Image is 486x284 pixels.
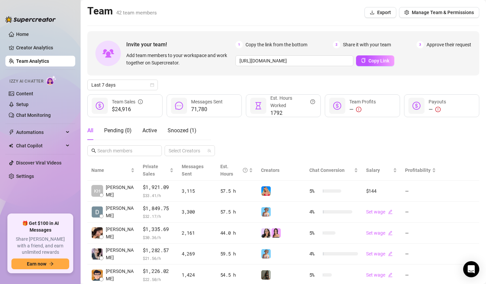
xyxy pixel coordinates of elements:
[349,99,376,104] span: Team Profits
[87,5,157,17] h2: Team
[220,208,253,216] div: 57.5 h
[401,202,440,223] td: —
[405,168,431,173] span: Profitability
[27,261,46,267] span: Earn now
[388,273,393,277] span: edit
[429,99,446,104] span: Payouts
[235,41,243,48] span: 1
[126,52,233,66] span: Add team members to your workspace and work together on Supercreator.
[116,10,157,16] span: 42 team members
[257,160,305,181] th: Creators
[11,220,69,233] span: 🎁 Get $100 in AI Messages
[16,140,64,151] span: Chat Copilot
[261,228,271,238] img: Sami
[333,102,341,110] span: dollar-circle
[309,271,320,279] span: 5 %
[243,163,248,178] span: question-circle
[46,76,56,85] img: AI Chatter
[361,58,366,63] span: copy
[333,41,340,48] span: 2
[261,186,271,196] img: Ashley
[246,41,307,48] span: Copy the link from the bottom
[182,187,212,195] div: 3,115
[87,160,139,181] th: Name
[11,258,69,269] button: Earn nowarrow-right
[401,244,440,265] td: —
[150,83,154,87] span: calendar
[106,268,135,282] span: [PERSON_NAME]
[343,41,391,48] span: Share it with your team
[412,10,474,15] span: Manage Team & Permissions
[143,246,174,254] span: $1,282.57
[366,251,393,256] a: Set wageedit
[138,98,143,105] span: info-circle
[143,213,174,220] span: $ 32.17 /h
[416,41,424,48] span: 3
[356,107,361,112] span: exclamation-circle
[106,204,135,219] span: [PERSON_NAME]
[254,102,262,110] span: hourglass
[220,271,253,279] div: 54.5 h
[92,248,103,259] img: Shahani Villare…
[261,207,271,217] img: Vanessa
[220,229,253,237] div: 44.0 h
[356,55,394,66] button: Copy Link
[270,94,315,109] div: Est. Hours Worked
[143,255,174,262] span: $ 21.56 /h
[309,229,320,237] span: 5 %
[310,94,315,109] span: question-circle
[270,109,315,117] span: 1792
[366,209,393,215] a: Set wageedit
[309,168,345,173] span: Chat Conversion
[261,249,271,258] img: Vanessa
[404,10,409,15] span: setting
[5,16,56,23] img: logo-BBDzfeDw.svg
[106,226,135,240] span: [PERSON_NAME]
[377,10,391,15] span: Export
[106,184,135,198] span: [PERSON_NAME]
[16,127,64,138] span: Automations
[92,270,103,281] img: conan bez
[388,251,393,256] span: edit
[143,183,174,191] span: $1,921.09
[309,187,320,195] span: 5 %
[175,102,183,110] span: message
[388,209,393,214] span: edit
[16,102,29,107] a: Setup
[366,230,393,236] a: Set wageedit
[401,181,440,202] td: —
[388,231,393,235] span: edit
[143,267,174,275] span: $1,226.02
[16,42,70,53] a: Creator Analytics
[207,149,211,153] span: team
[9,78,43,85] span: Izzy AI Chatter
[112,98,143,105] div: Team Sales
[94,187,100,195] span: KH
[182,250,212,257] div: 4,269
[168,127,196,134] span: Snoozed ( 1 )
[220,163,248,178] div: Est. Hours
[11,236,69,256] span: Share [PERSON_NAME] with a friend, and earn unlimited rewards
[143,276,174,283] span: $ 22.50 /h
[191,99,223,104] span: Messages Sent
[364,7,396,18] button: Export
[412,102,421,110] span: dollar-circle
[104,127,132,135] div: Pending ( 0 )
[9,143,13,148] img: Chat Copilot
[16,174,34,179] a: Settings
[349,105,376,113] div: —
[16,112,51,118] a: Chat Monitoring
[143,164,158,177] span: Private Sales
[429,105,446,113] div: —
[220,187,253,195] div: 57.5 h
[96,102,104,110] span: dollar-circle
[191,105,223,113] span: 71,780
[126,40,235,49] span: Invite your team!
[16,91,33,96] a: Content
[427,41,471,48] span: Approve their request
[399,7,479,18] button: Manage Team & Permissions
[91,167,129,174] span: Name
[401,223,440,244] td: —
[91,148,96,153] span: search
[9,130,14,135] span: thunderbolt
